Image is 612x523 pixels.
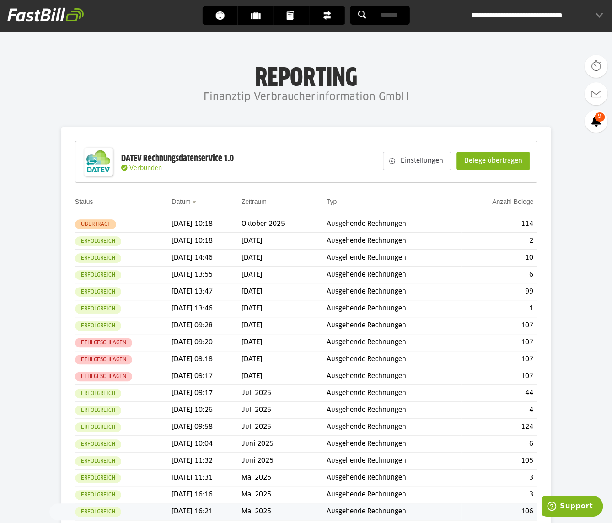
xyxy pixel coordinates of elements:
img: fastbill_logo_white.png [7,7,84,22]
td: Ausgehende Rechnungen [327,419,461,436]
a: Dashboard [203,6,238,25]
td: Ausgehende Rechnungen [327,385,461,402]
td: Ausgehende Rechnungen [327,216,461,233]
td: [DATE] 10:18 [172,216,241,233]
td: [DATE] 10:18 [172,233,241,250]
img: sort_desc.gif [192,201,198,203]
td: [DATE] [241,233,326,250]
td: [DATE] 13:46 [172,300,241,317]
td: [DATE] 09:20 [172,334,241,351]
sl-badge: Erfolgreich [75,287,121,297]
td: Ausgehende Rechnungen [327,334,461,351]
a: 9 [585,110,607,133]
td: Juli 2025 [241,419,326,436]
span: Kunden [251,6,266,25]
td: [DATE] [241,317,326,334]
td: Mai 2025 [241,486,326,503]
td: Mai 2025 [241,470,326,486]
td: [DATE] [241,267,326,283]
td: 2 [461,233,537,250]
td: 106 [461,503,537,520]
sl-badge: Erfolgreich [75,321,121,331]
sl-badge: Überträgt [75,219,116,229]
td: 105 [461,453,537,470]
span: Dokumente [287,6,302,25]
sl-badge: Erfolgreich [75,389,121,398]
td: Ausgehende Rechnungen [327,267,461,283]
td: Ausgehende Rechnungen [327,317,461,334]
td: Ausgehende Rechnungen [327,453,461,470]
td: [DATE] 09:18 [172,351,241,368]
sl-badge: Fehlgeschlagen [75,355,132,364]
h1: Reporting [91,64,521,88]
td: [DATE] [241,334,326,351]
td: 6 [461,267,537,283]
iframe: Öffnet ein Widget, in dem Sie weitere Informationen finden [542,496,603,518]
sl-badge: Fehlgeschlagen [75,338,132,347]
sl-button: Belege übertragen [456,152,530,170]
td: [DATE] 09:58 [172,419,241,436]
td: Ausgehende Rechnungen [327,503,461,520]
td: [DATE] 10:26 [172,402,241,419]
td: [DATE] [241,250,326,267]
td: 107 [461,334,537,351]
a: Finanzen [310,6,345,25]
td: Ausgehende Rechnungen [327,351,461,368]
sl-badge: Erfolgreich [75,406,121,415]
sl-badge: Erfolgreich [75,490,121,500]
td: Ausgehende Rechnungen [327,368,461,385]
img: DATEV-Datenservice Logo [80,144,117,180]
td: 44 [461,385,537,402]
sl-badge: Erfolgreich [75,456,121,466]
td: 124 [461,419,537,436]
span: Finanzen [322,6,338,25]
td: Ausgehende Rechnungen [327,233,461,250]
td: [DATE] [241,368,326,385]
td: [DATE] 09:28 [172,317,241,334]
td: 3 [461,470,537,486]
sl-badge: Erfolgreich [75,473,121,483]
a: Typ [327,198,337,205]
td: Mai 2025 [241,503,326,520]
td: [DATE] 11:32 [172,453,241,470]
td: Ausgehende Rechnungen [327,250,461,267]
td: [DATE] 13:47 [172,283,241,300]
td: 1 [461,300,537,317]
td: 4 [461,402,537,419]
sl-badge: Erfolgreich [75,304,121,314]
td: [DATE] 10:04 [172,436,241,453]
td: Ausgehende Rechnungen [327,436,461,453]
td: [DATE] 09:17 [172,368,241,385]
a: Kunden [238,6,274,25]
sl-badge: Erfolgreich [75,422,121,432]
td: [DATE] 16:21 [172,503,241,520]
td: Juni 2025 [241,453,326,470]
td: Oktober 2025 [241,216,326,233]
td: 6 [461,436,537,453]
td: 10 [461,250,537,267]
span: 9 [595,112,605,122]
div: DATEV Rechnungsdatenservice 1.0 [121,153,234,165]
sl-badge: Erfolgreich [75,236,121,246]
a: Zeitraum [241,198,266,205]
td: 107 [461,351,537,368]
span: Verbunden [129,165,162,171]
td: [DATE] [241,351,326,368]
td: [DATE] 14:46 [172,250,241,267]
td: Ausgehende Rechnungen [327,283,461,300]
td: [DATE] [241,283,326,300]
td: 99 [461,283,537,300]
sl-badge: Erfolgreich [75,270,121,280]
a: Anzahl Belege [492,198,533,205]
td: Juni 2025 [241,436,326,453]
sl-badge: Erfolgreich [75,507,121,517]
td: 114 [461,216,537,233]
td: 107 [461,368,537,385]
sl-badge: Erfolgreich [75,253,121,263]
sl-button: Einstellungen [383,152,451,170]
td: Ausgehende Rechnungen [327,470,461,486]
sl-badge: Fehlgeschlagen [75,372,132,381]
td: [DATE] 16:16 [172,486,241,503]
a: Dokumente [274,6,309,25]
